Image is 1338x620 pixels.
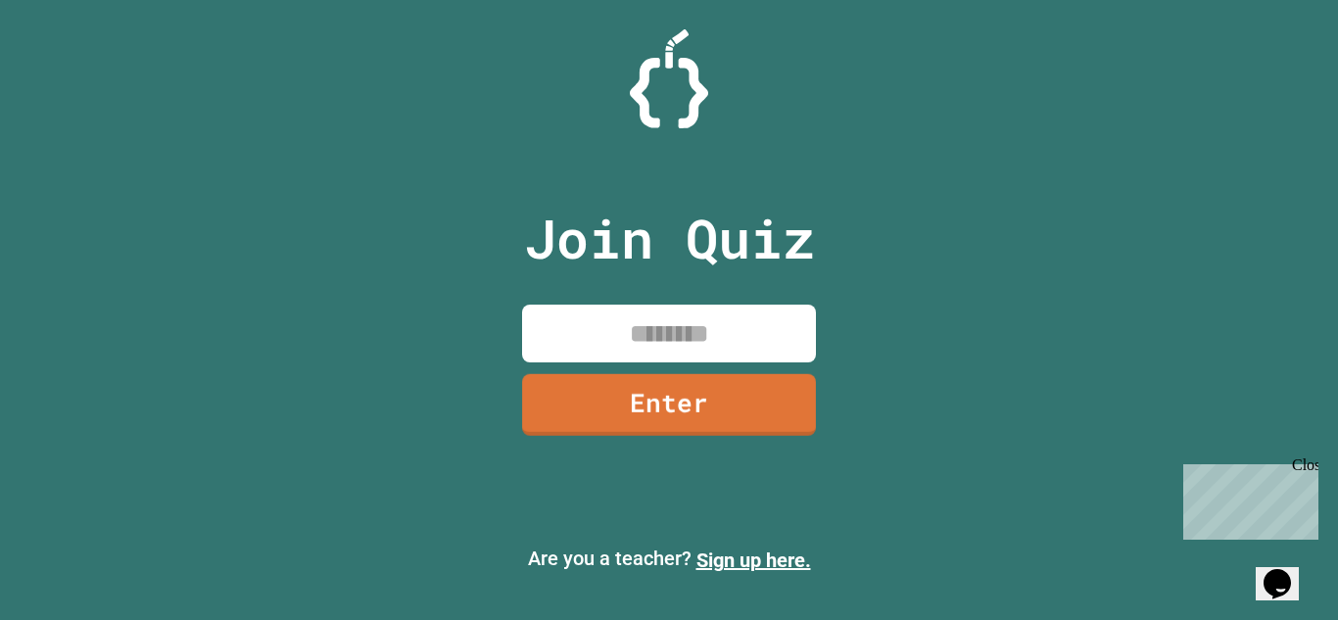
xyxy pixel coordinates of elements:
div: Chat with us now!Close [8,8,135,124]
iframe: chat widget [1256,542,1318,600]
a: Sign up here. [696,548,811,572]
p: Join Quiz [524,198,815,279]
img: Logo.svg [630,29,708,128]
a: Enter [522,374,816,436]
p: Are you a teacher? [16,544,1322,575]
iframe: chat widget [1175,456,1318,540]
